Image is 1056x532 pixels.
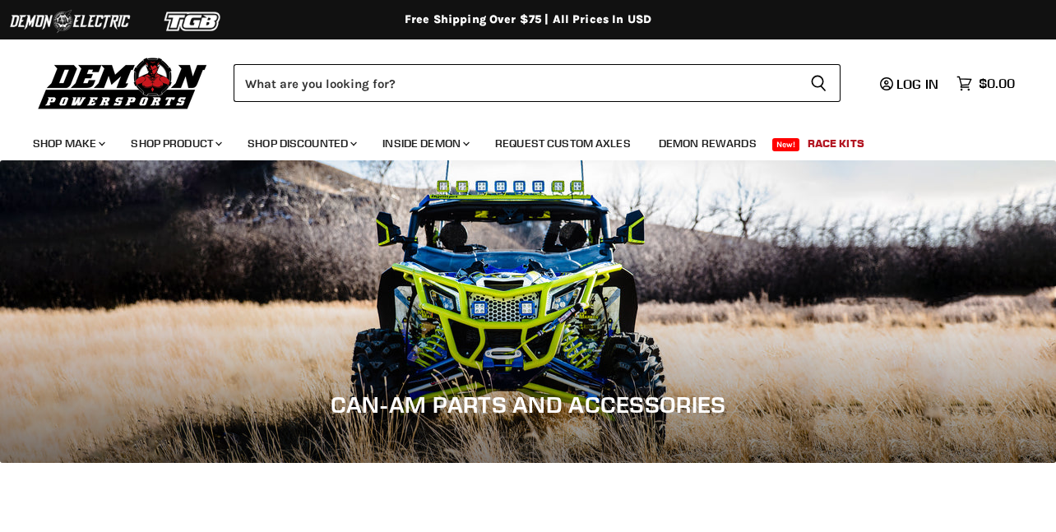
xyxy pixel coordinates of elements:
[118,127,232,160] a: Shop Product
[33,53,213,112] img: Demon Powersports
[795,127,877,160] a: Race Kits
[234,64,841,102] form: Product
[234,64,797,102] input: Search
[772,138,800,151] span: New!
[132,6,255,37] img: TGB Logo 2
[646,127,769,160] a: Demon Rewards
[8,6,132,37] img: Demon Electric Logo 2
[873,76,948,91] a: Log in
[948,72,1023,95] a: $0.00
[483,127,643,160] a: Request Custom Axles
[25,391,1031,419] h1: Can-Am Parts and Accessories
[21,127,115,160] a: Shop Make
[21,120,1011,160] ul: Main menu
[235,127,367,160] a: Shop Discounted
[797,64,841,102] button: Search
[370,127,479,160] a: Inside Demon
[896,76,938,92] span: Log in
[979,76,1015,91] span: $0.00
